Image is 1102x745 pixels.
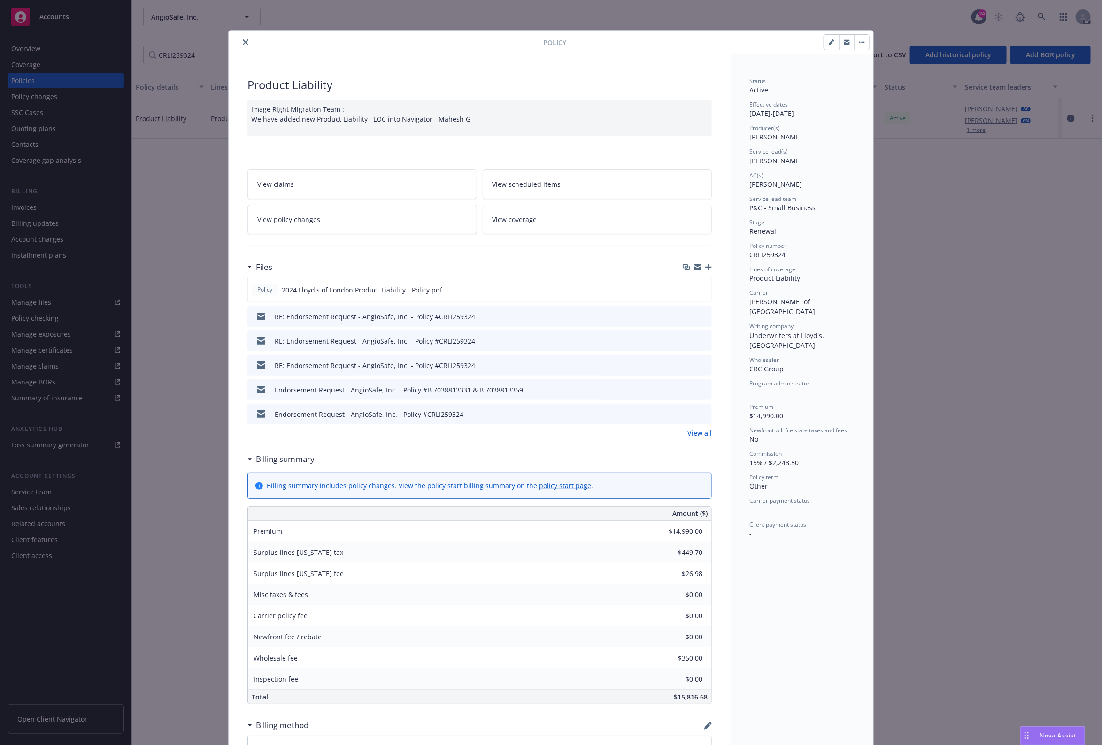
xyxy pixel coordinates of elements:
[749,124,780,132] span: Producer(s)
[647,567,708,581] input: 0.00
[275,361,475,370] div: RE: Endorsement Request - AngioSafe, Inc. - Policy #CRLI259324
[247,261,272,273] div: Files
[483,169,712,199] a: View scheduled items
[254,590,308,599] span: Misc taxes & fees
[254,653,298,662] span: Wholesale fee
[700,312,708,322] button: preview file
[647,609,708,623] input: 0.00
[685,409,692,419] button: download file
[749,379,809,387] span: Program administrator
[749,100,788,108] span: Effective dates
[256,453,315,465] h3: Billing summary
[254,527,282,536] span: Premium
[674,692,708,701] span: $15,816.68
[647,651,708,665] input: 0.00
[257,215,320,224] span: View policy changes
[749,218,764,226] span: Stage
[275,385,523,395] div: Endorsement Request - AngioSafe, Inc. - Policy #B 7038813331 & B 7038813359
[749,497,810,505] span: Carrier payment status
[749,265,795,273] span: Lines of coverage
[493,215,537,224] span: View coverage
[275,312,475,322] div: RE: Endorsement Request - AngioSafe, Inc. - Policy #CRLI259324
[700,361,708,370] button: preview file
[483,205,712,234] a: View coverage
[254,548,343,557] span: Surplus lines [US_STATE] tax
[647,524,708,538] input: 0.00
[749,521,806,529] span: Client payment status
[685,385,692,395] button: download file
[247,719,308,731] div: Billing method
[247,169,477,199] a: View claims
[749,203,816,212] span: P&C - Small Business
[247,77,712,93] div: Product Liability
[749,322,794,330] span: Writing company
[749,331,826,350] span: Underwriters at Lloyd's, [GEOGRAPHIC_DATA]
[247,100,712,136] div: Image Right Migration Team : We have added new Product Liability LOC into Navigator - Mahesh G
[749,482,768,491] span: Other
[749,195,796,203] span: Service lead team
[749,100,855,118] div: [DATE] - [DATE]
[749,273,855,283] div: Product Liability
[254,569,344,578] span: Surplus lines [US_STATE] fee
[749,227,776,236] span: Renewal
[749,156,802,165] span: [PERSON_NAME]
[749,426,847,434] span: Newfront will file state taxes and fees
[493,179,561,189] span: View scheduled items
[240,37,251,48] button: close
[255,285,274,294] span: Policy
[749,297,815,316] span: [PERSON_NAME] of [GEOGRAPHIC_DATA]
[254,632,322,641] span: Newfront fee / rebate
[685,336,692,346] button: download file
[749,85,768,94] span: Active
[254,611,308,620] span: Carrier policy fee
[672,508,708,518] span: Amount ($)
[749,242,786,250] span: Policy number
[252,692,268,701] span: Total
[254,675,298,684] span: Inspection fee
[749,411,783,420] span: $14,990.00
[687,428,712,438] a: View all
[749,364,784,373] span: CRC Group
[749,147,788,155] span: Service lead(s)
[749,132,802,141] span: [PERSON_NAME]
[1021,727,1033,745] div: Drag to move
[275,336,475,346] div: RE: Endorsement Request - AngioSafe, Inc. - Policy #CRLI259324
[749,77,766,85] span: Status
[267,481,593,491] div: Billing summary includes policy changes. View the policy start billing summary on the .
[685,312,692,322] button: download file
[749,435,758,444] span: No
[647,588,708,602] input: 0.00
[1040,731,1077,739] span: Nova Assist
[685,361,692,370] button: download file
[256,261,272,273] h3: Files
[1020,726,1085,745] button: Nova Assist
[749,529,752,538] span: -
[699,285,708,295] button: preview file
[543,38,566,47] span: Policy
[700,385,708,395] button: preview file
[275,409,463,419] div: Endorsement Request - AngioSafe, Inc. - Policy #CRLI259324
[749,180,802,189] span: [PERSON_NAME]
[247,205,477,234] a: View policy changes
[749,403,773,411] span: Premium
[749,506,752,515] span: -
[749,458,799,467] span: 15% / $2,248.50
[647,545,708,560] input: 0.00
[256,719,308,731] h3: Billing method
[749,388,752,397] span: -
[749,289,768,297] span: Carrier
[539,481,591,490] a: policy start page
[749,473,778,481] span: Policy term
[700,336,708,346] button: preview file
[700,409,708,419] button: preview file
[749,171,763,179] span: AC(s)
[257,179,294,189] span: View claims
[749,450,782,458] span: Commission
[282,285,442,295] span: 2024 Lloyd's of London Product Liability - Policy.pdf
[749,250,786,259] span: CRLI259324
[647,672,708,686] input: 0.00
[647,630,708,644] input: 0.00
[684,285,692,295] button: download file
[247,453,315,465] div: Billing summary
[749,356,779,364] span: Wholesaler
